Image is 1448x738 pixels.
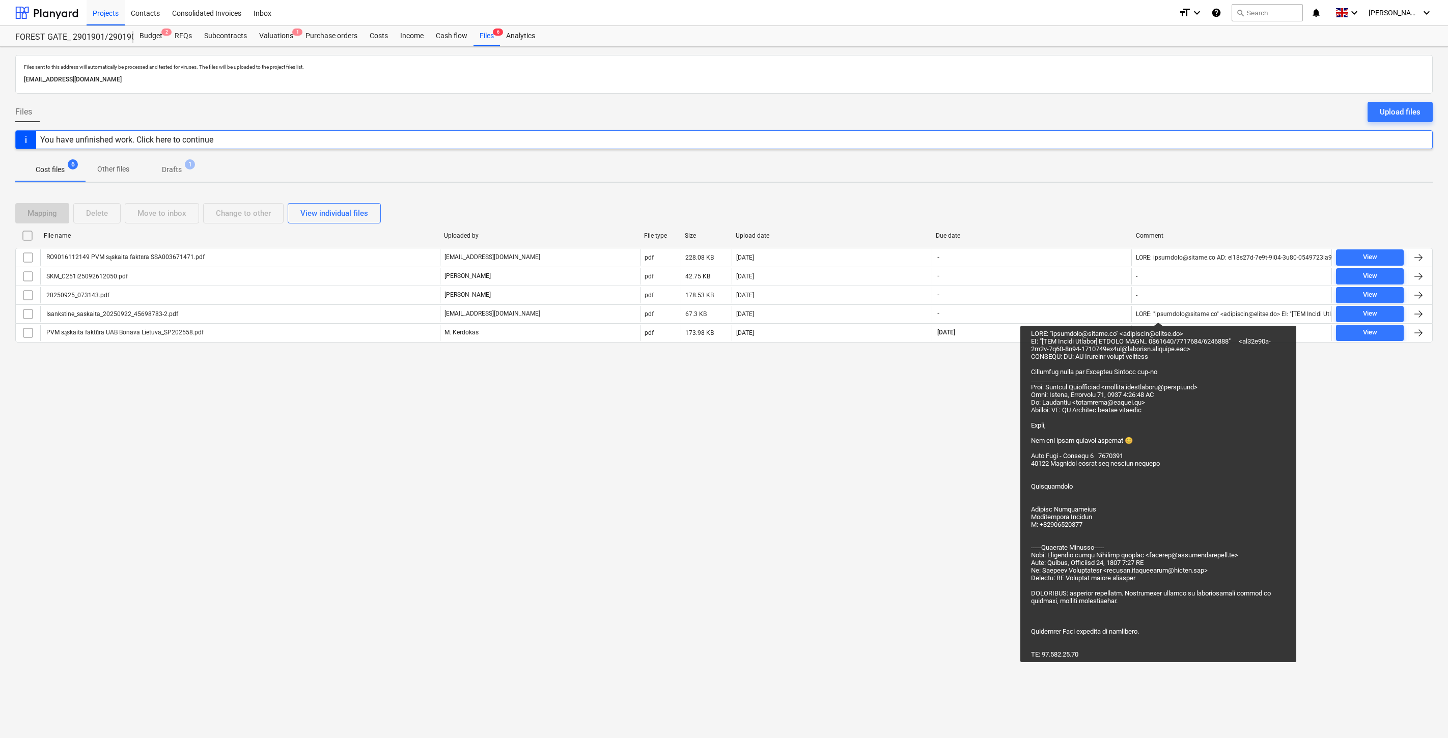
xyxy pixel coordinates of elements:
[474,26,500,46] a: Files6
[1336,249,1404,266] button: View
[300,207,368,220] div: View individual files
[1136,232,1328,239] div: Comment
[685,273,710,280] div: 42.75 KB
[1232,4,1303,21] button: Search
[133,26,169,46] a: Budget2
[198,26,253,46] a: Subcontracts
[1211,7,1221,19] i: Knowledge base
[45,329,204,336] div: PVM sąskaita faktūra UAB Bonava Lietuva_SP202558.pdf
[1336,325,1404,341] button: View
[493,29,503,36] span: 6
[644,232,677,239] div: File type
[645,329,654,336] div: pdf
[736,254,754,261] div: [DATE]
[736,329,754,336] div: [DATE]
[645,310,654,318] div: pdf
[162,164,182,175] p: Drafts
[444,253,540,262] p: [EMAIL_ADDRESS][DOMAIN_NAME]
[685,310,707,318] div: 67.3 KB
[444,309,540,318] p: [EMAIL_ADDRESS][DOMAIN_NAME]
[97,164,129,175] p: Other files
[444,232,636,239] div: Uploaded by
[1179,7,1191,19] i: format_size
[1368,102,1433,122] button: Upload files
[500,26,541,46] a: Analytics
[1136,273,1137,280] div: -
[1397,689,1448,738] iframe: Chat Widget
[394,26,430,46] a: Income
[936,232,1128,239] div: Due date
[185,159,195,169] span: 1
[685,254,714,261] div: 228.08 KB
[474,26,500,46] div: Files
[1363,327,1377,338] div: View
[685,232,728,239] div: Size
[936,309,940,318] span: -
[685,329,714,336] div: 173.98 KB
[45,292,109,299] div: 20250925_073143.pdf
[736,310,754,318] div: [DATE]
[45,310,178,318] div: Isankstine_saskaita_20250922_45698783-2.pdf
[936,328,956,337] span: [DATE]
[685,292,714,299] div: 178.53 KB
[253,26,299,46] div: Valuations
[288,203,381,223] button: View individual files
[15,106,32,118] span: Files
[444,272,491,280] p: [PERSON_NAME]
[68,159,78,169] span: 6
[1311,7,1321,19] i: notifications
[169,26,198,46] a: RFQs
[1363,308,1377,320] div: View
[364,26,394,46] a: Costs
[299,26,364,46] a: Purchase orders
[1236,9,1244,17] span: search
[292,29,302,36] span: 1
[133,26,169,46] div: Budget
[736,232,928,239] div: Upload date
[444,328,479,337] p: M. Kerdokas
[45,253,205,261] div: RO9016112149 PVM sąskaita faktūra SSA003671471.pdf
[253,26,299,46] a: Valuations1
[645,273,654,280] div: pdf
[736,292,754,299] div: [DATE]
[15,32,121,43] div: FOREST GATE_ 2901901/2901902/2901903
[1336,268,1404,285] button: View
[645,254,654,261] div: pdf
[1363,251,1377,263] div: View
[444,291,491,299] p: [PERSON_NAME]
[1369,9,1419,17] span: [PERSON_NAME]
[936,272,940,280] span: -
[24,64,1424,70] p: Files sent to this address will automatically be processed and tested for viruses. The files will...
[45,273,128,280] div: SKM_C251i25092612050.pdf
[1336,287,1404,303] button: View
[1336,306,1404,322] button: View
[1136,292,1137,299] div: -
[1348,7,1360,19] i: keyboard_arrow_down
[1363,289,1377,301] div: View
[161,29,172,36] span: 2
[1191,7,1203,19] i: keyboard_arrow_down
[1363,270,1377,282] div: View
[40,135,213,145] div: You have unfinished work. Click here to continue
[430,26,474,46] a: Cash flow
[1136,329,1137,336] div: -
[44,232,436,239] div: File name
[736,273,754,280] div: [DATE]
[936,253,940,262] span: -
[24,74,1424,85] p: [EMAIL_ADDRESS][DOMAIN_NAME]
[1421,7,1433,19] i: keyboard_arrow_down
[645,292,654,299] div: pdf
[1380,105,1421,119] div: Upload files
[36,164,65,175] p: Cost files
[936,291,940,299] span: -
